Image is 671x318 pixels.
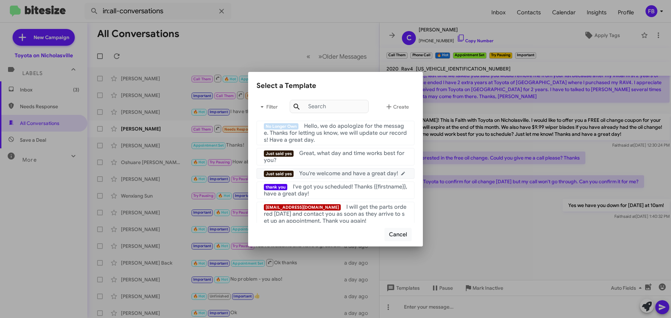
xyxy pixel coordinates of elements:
[264,171,294,177] span: Just said yes
[384,228,412,241] button: Cancel
[290,100,369,113] input: Search
[264,204,406,224] span: I will get the parts ordered [DATE] and contact you as soon as they arrive to set up an appointme...
[257,98,279,115] button: Filter
[264,150,404,164] span: Great, what day and time works best for you?
[264,123,298,130] span: No Longer Own
[264,150,294,157] span: Just said yes
[264,184,287,190] span: thank you
[385,101,409,113] span: Create
[299,170,398,177] span: You're welcome and have a great day!
[257,80,414,91] div: Select a Template
[379,98,414,115] button: Create
[264,123,407,143] span: Hello, we do apologize for the message. Thanks for letting us know, we will update our records! H...
[264,204,341,210] span: [EMAIL_ADDRESS][DOMAIN_NAME]
[264,183,407,197] span: I've got you scheduled! Thanks {{firstname}}, have a great day!
[257,101,279,113] span: Filter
